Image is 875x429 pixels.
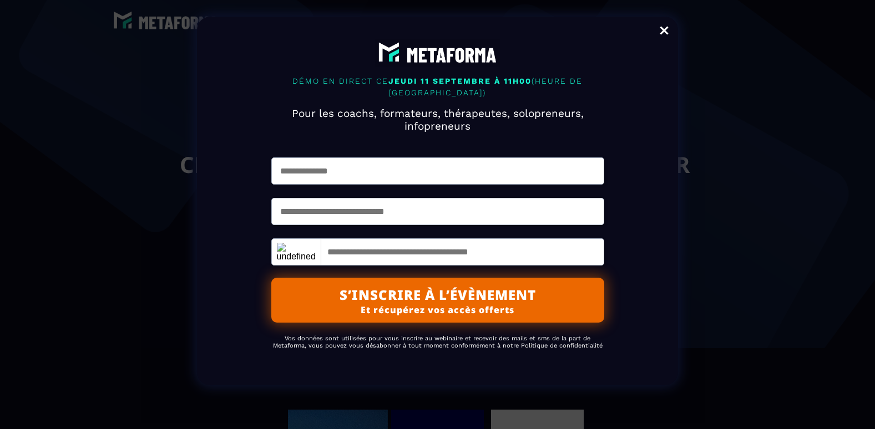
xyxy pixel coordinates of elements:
h2: Pour les coachs, formateurs, thérapeutes, solopreneurs, infopreneurs [259,101,616,138]
p: DÉMO EN DIRECT CE (HEURE DE [GEOGRAPHIC_DATA]) [259,73,616,101]
button: S’INSCRIRE À L’ÉVÈNEMENTEt récupérez vos accès offerts [271,278,604,323]
img: abe9e435164421cb06e33ef15842a39e_e5ef653356713f0d7dd3797ab850248d_Capture_d%E2%80%99e%CC%81cran_2... [375,39,500,67]
h2: Vos données sont utilisées pour vous inscrire au webinaire et recevoir des mails et sms de la par... [271,329,604,355]
span: JEUDI 11 SEPTEMBRE À 11H00 [388,76,532,85]
img: undefined [277,243,316,262]
a: Close [653,19,675,44]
